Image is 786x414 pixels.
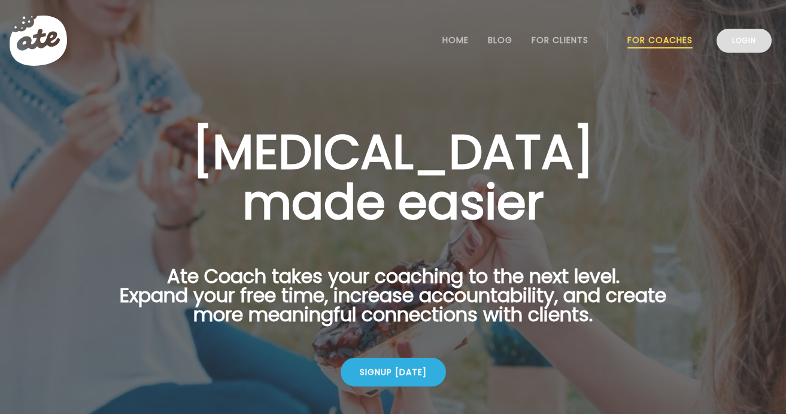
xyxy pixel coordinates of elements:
a: For Clients [532,35,588,45]
p: Ate Coach takes your coaching to the next level. Expand your free time, increase accountability, ... [101,267,685,339]
a: Blog [488,35,512,45]
div: Signup [DATE] [341,358,446,386]
a: Login [717,29,772,53]
a: For Coaches [627,35,693,45]
h1: [MEDICAL_DATA] made easier [101,127,685,227]
a: Home [442,35,469,45]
